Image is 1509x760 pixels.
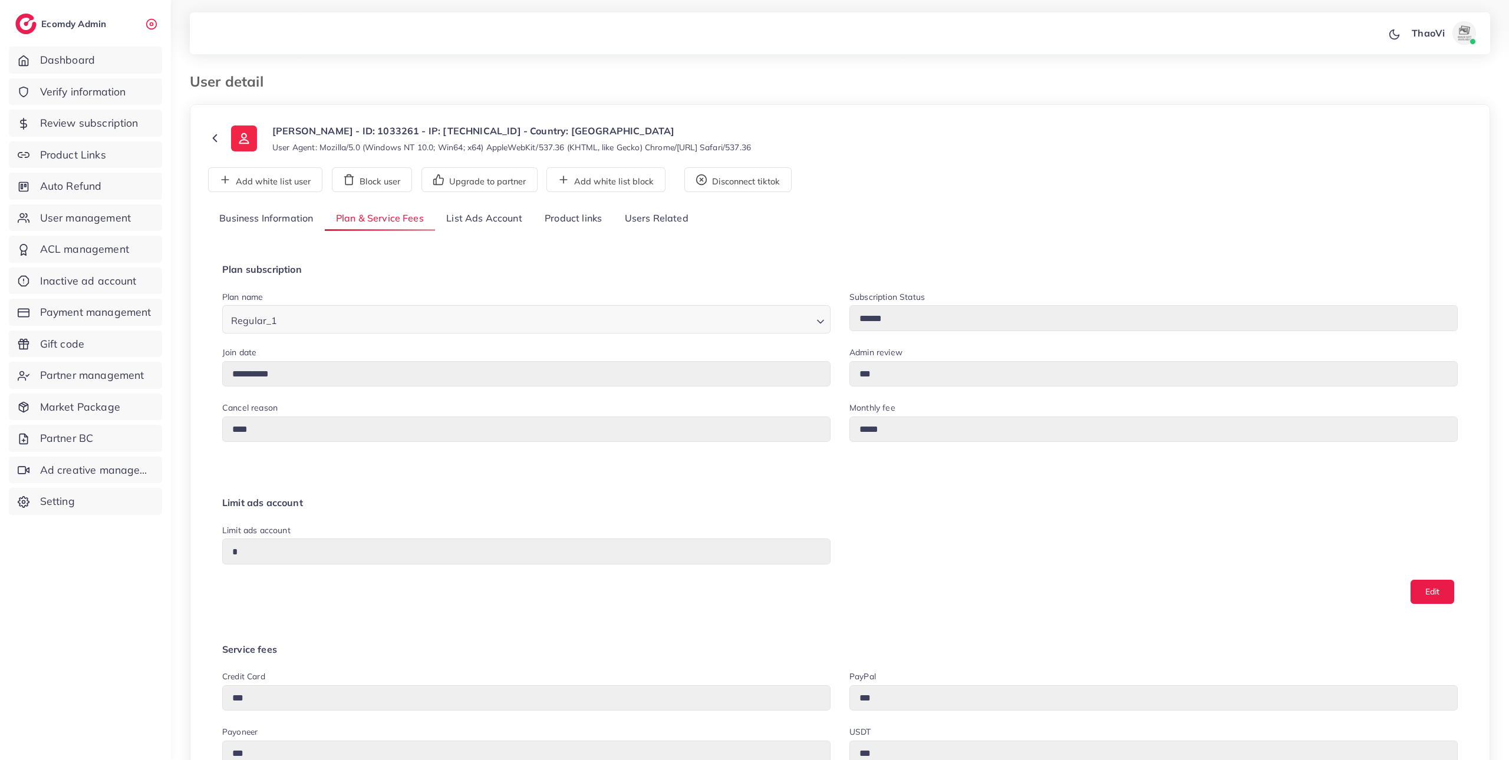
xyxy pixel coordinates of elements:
label: Credit card [222,670,265,682]
a: Plan & Service Fees [325,206,435,232]
span: Dashboard [40,52,95,68]
a: Business Information [208,206,325,232]
span: Regular_1 [229,312,279,329]
span: Inactive ad account [40,273,137,289]
button: Upgrade to partner [421,167,538,192]
p: [PERSON_NAME] - ID: 1033261 - IP: [TECHNICAL_ID] - Country: [GEOGRAPHIC_DATA] [272,124,751,138]
a: ACL management [9,236,162,263]
label: Payoneer [222,726,258,738]
span: Partner BC [40,431,94,446]
button: Block user [332,167,412,192]
img: avatar [1452,21,1476,45]
a: Gift code [9,331,162,358]
label: Join date [222,346,256,358]
a: Auto Refund [9,173,162,200]
label: Monthly fee [849,402,895,414]
span: Auto Refund [40,179,102,194]
span: Product Links [40,147,106,163]
h3: User detail [190,73,273,90]
a: Product links [533,206,613,232]
span: Gift code [40,336,84,352]
label: Limit ads account [222,524,291,536]
input: Search for option [281,309,812,329]
span: Payment management [40,305,151,320]
label: Cancel reason [222,402,278,414]
a: Setting [9,488,162,515]
img: ic-user-info.36bf1079.svg [231,125,257,151]
a: logoEcomdy Admin [15,14,109,34]
span: Setting [40,494,75,509]
label: USDT [849,726,871,738]
span: Ad creative management [40,462,153,478]
a: Users Related [613,206,699,232]
label: Plan name [222,291,263,303]
button: Disconnect tiktok [684,167,792,192]
h4: Plan subscription [222,264,1458,275]
div: Search for option [222,305,831,333]
p: ThaoVi [1412,26,1445,40]
a: Verify information [9,78,162,105]
a: Dashboard [9,47,162,74]
a: Ad creative management [9,457,162,484]
span: Partner management [40,368,144,383]
span: Verify information [40,84,126,100]
h4: Service fees [222,644,1458,655]
a: ThaoViavatar [1405,21,1481,45]
span: ACL management [40,242,129,257]
a: Payment management [9,299,162,326]
button: Edit [1411,580,1454,604]
a: Inactive ad account [9,267,162,295]
button: Add white list user [208,167,322,192]
small: User Agent: Mozilla/5.0 (Windows NT 10.0; Win64; x64) AppleWebKit/537.36 (KHTML, like Gecko) Chro... [272,141,751,153]
label: Admin review [849,346,902,358]
a: Market Package [9,394,162,421]
a: Partner BC [9,425,162,452]
a: User management [9,204,162,232]
h4: Limit ads account [222,497,1458,508]
a: Product Links [9,141,162,168]
button: Add white list block [546,167,665,192]
label: PayPal [849,670,876,682]
span: Market Package [40,399,120,415]
h2: Ecomdy Admin [41,18,109,29]
label: Subscription Status [849,291,925,303]
span: User management [40,210,131,226]
span: Review subscription [40,115,139,131]
img: logo [15,14,37,34]
a: Review subscription [9,110,162,137]
a: List Ads Account [435,206,533,232]
a: Partner management [9,362,162,389]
